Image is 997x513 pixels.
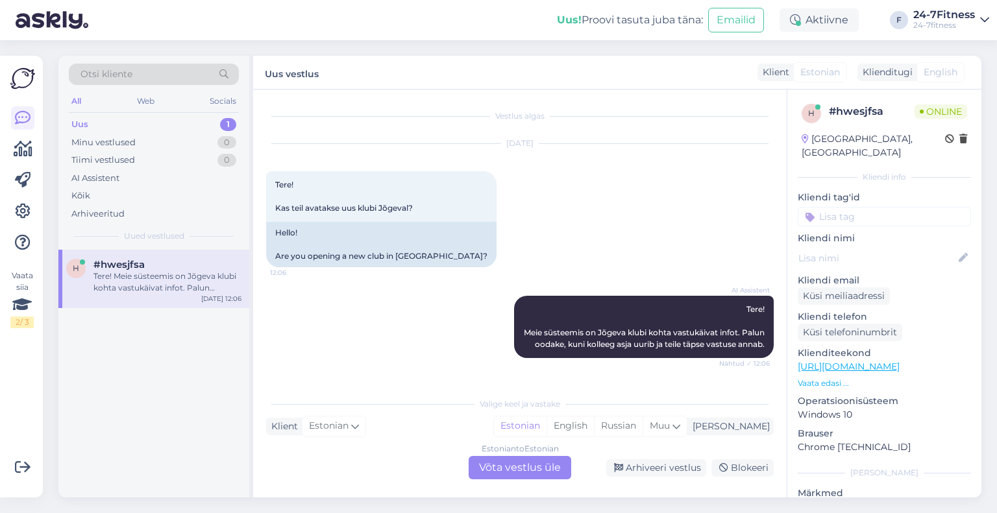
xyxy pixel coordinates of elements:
[857,66,913,79] div: Klienditugi
[924,66,957,79] span: English
[798,467,971,479] div: [PERSON_NAME]
[265,64,319,81] label: Uus vestlus
[798,486,971,500] p: Märkmed
[800,66,840,79] span: Estonian
[71,172,119,185] div: AI Assistent
[201,294,241,304] div: [DATE] 12:06
[217,154,236,167] div: 0
[134,93,157,110] div: Web
[808,108,815,118] span: h
[798,287,890,305] div: Küsi meiliaadressi
[913,20,975,30] div: 24-7fitness
[217,136,236,149] div: 0
[124,230,184,242] span: Uued vestlused
[10,316,34,328] div: 2 / 3
[719,359,770,368] span: Nähtud ✓ 12:06
[798,346,971,360] p: Klienditeekond
[798,408,971,422] p: Windows 10
[721,285,770,295] span: AI Assistent
[93,259,145,270] span: #hwesjfsa
[780,8,859,32] div: Aktiivne
[266,110,774,122] div: Vestlus algas
[913,10,989,30] a: 24-7Fitness24-7fitness
[890,11,908,29] div: F
[650,420,670,431] span: Muu
[547,416,594,436] div: English
[798,394,971,408] p: Operatsioonisüsteem
[798,427,971,440] p: Brauser
[309,419,349,433] span: Estonian
[757,66,789,79] div: Klient
[270,268,319,278] span: 12:06
[266,398,774,410] div: Valige keel ja vastake
[10,66,35,91] img: Askly Logo
[482,443,559,455] div: Estonian to Estonian
[557,14,582,26] b: Uus!
[73,263,79,273] span: h
[798,274,971,287] p: Kliendi email
[69,93,84,110] div: All
[557,12,703,28] div: Proovi tasuta juba täna:
[606,459,706,477] div: Arhiveeri vestlus
[93,270,241,294] div: Tere! Meie süsteemis on Jõgeva klubi kohta vastukäivat infot. Palun oodake, kuni kolleeg asja uur...
[494,416,547,436] div: Estonian
[80,67,132,81] span: Otsi kliente
[798,191,971,204] p: Kliendi tag'id
[798,377,971,389] p: Vaata edasi ...
[266,137,774,149] div: [DATE]
[207,93,239,110] div: Socials
[798,361,900,372] a: [URL][DOMAIN_NAME]
[220,118,236,131] div: 1
[829,104,915,119] div: # hwesjfsa
[798,232,971,245] p: Kliendi nimi
[594,416,643,436] div: Russian
[71,189,90,202] div: Kõik
[798,324,902,341] div: Küsi telefoninumbrit
[802,132,945,160] div: [GEOGRAPHIC_DATA], [GEOGRAPHIC_DATA]
[71,136,136,149] div: Minu vestlused
[711,459,774,477] div: Blokeeri
[10,270,34,328] div: Vaata siia
[798,207,971,226] input: Lisa tag
[708,8,764,32] button: Emailid
[71,118,88,131] div: Uus
[915,104,967,119] span: Online
[71,154,135,167] div: Tiimi vestlused
[687,420,770,433] div: [PERSON_NAME]
[469,456,571,479] div: Võta vestlus üle
[266,420,298,433] div: Klient
[798,310,971,324] p: Kliendi telefon
[798,251,956,265] input: Lisa nimi
[798,440,971,454] p: Chrome [TECHNICAL_ID]
[266,222,497,267] div: Hello! Are you opening a new club in [GEOGRAPHIC_DATA]?
[913,10,975,20] div: 24-7Fitness
[71,208,125,221] div: Arhiveeritud
[798,171,971,183] div: Kliendi info
[275,180,413,213] span: Tere! Kas teil avatakse uus klubi Jõgeval?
